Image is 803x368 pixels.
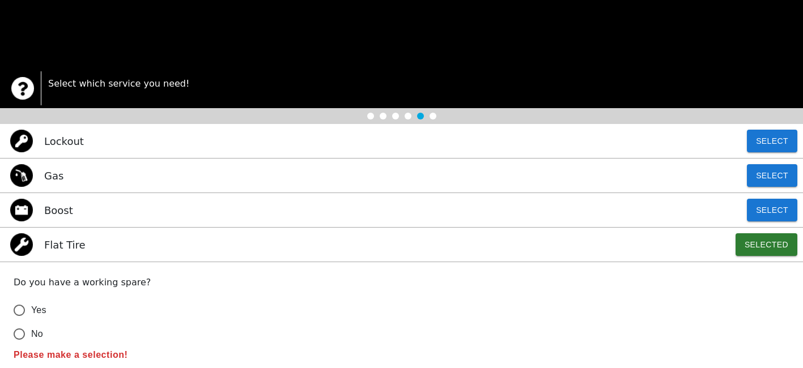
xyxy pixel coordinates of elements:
img: trx now logo [11,77,34,100]
p: Please make a selection! [14,348,781,363]
span: Yes [31,303,46,317]
span: No [31,327,43,341]
p: Flat Tire [44,237,86,253]
p: Boost [44,203,73,218]
img: flat tire icon [10,233,33,256]
img: lockout icon [10,130,33,152]
img: gas icon [10,164,33,187]
img: jump start icon [10,199,33,221]
button: Selected [736,233,797,256]
p: Do you have a working spare? [14,276,789,289]
button: Select [747,199,797,221]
